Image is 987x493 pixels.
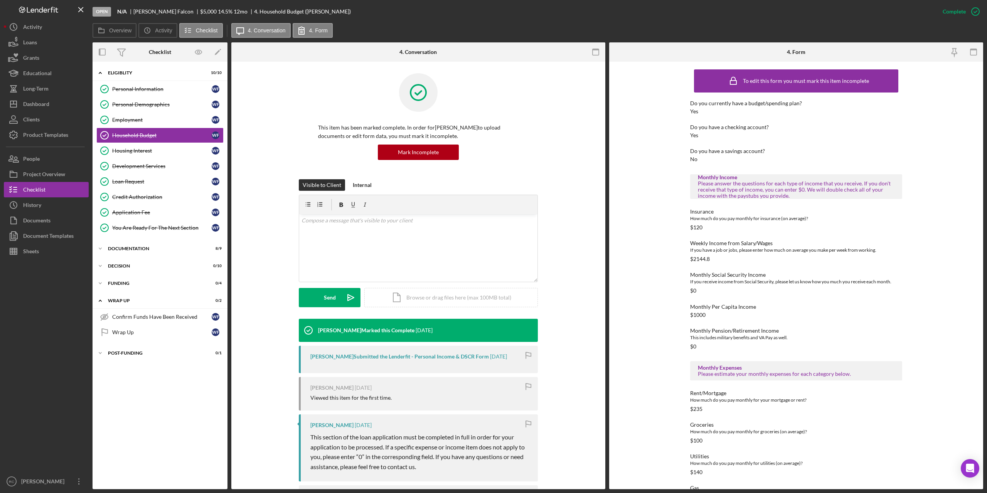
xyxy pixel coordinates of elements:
button: Grants [4,50,89,66]
a: Household BudgetWF [96,128,224,143]
label: Activity [155,27,172,34]
div: Confirm Funds Have Been Received [112,314,212,320]
span: $5,000 [200,8,217,15]
a: Loans [4,35,89,50]
div: How much do you pay monthly for groceries (on average)? [690,428,902,436]
label: 4. Form [309,27,328,34]
div: Document Templates [23,228,74,246]
div: Funding [108,281,202,286]
div: W F [212,116,219,124]
div: W F [212,209,219,216]
div: 10 / 10 [208,71,222,75]
label: Checklist [196,27,218,34]
div: Grants [23,50,39,67]
a: Long-Term [4,81,89,96]
time: 2025-09-29 16:52 [416,327,433,333]
button: Visible to Client [299,179,345,191]
div: Decision [108,264,202,268]
div: $100 [690,437,702,444]
div: [PERSON_NAME] Marked this Complete [318,327,414,333]
button: RC[PERSON_NAME] [4,474,89,489]
a: Product Templates [4,127,89,143]
time: 2025-09-02 21:24 [355,422,372,428]
div: If you receive income from Social Security, please let us know how you much you receive each month. [690,278,902,286]
div: Monthly Expenses [698,365,894,371]
button: Activity [138,23,177,38]
div: 4. Household Budget ([PERSON_NAME]) [254,8,351,15]
a: Document Templates [4,228,89,244]
div: Sheets [23,244,39,261]
div: W F [212,147,219,155]
div: $120 [690,224,702,231]
div: Insurance [690,209,902,215]
div: Monthly Per Capita Income [690,304,902,310]
div: Documents [23,213,51,230]
button: Send [299,288,360,307]
div: How much do you pay monthly for utilities (on average)? [690,459,902,467]
div: 0 / 1 [208,351,222,355]
a: Confirm Funds Have Been ReceivedWF [96,309,224,325]
a: Credit AuthorizationWF [96,189,224,205]
button: 4. Form [293,23,333,38]
div: Mark Incomplete [398,145,439,160]
div: Open Intercom Messenger [961,459,979,478]
button: Clients [4,112,89,127]
div: Do you currently have a budget/spending plan? [690,100,902,106]
div: Clients [23,112,40,129]
button: Mark Incomplete [378,145,459,160]
div: Utilities [690,453,902,459]
div: To edit this form you must mark this item incomplete [743,78,869,84]
a: Wrap UpWF [96,325,224,340]
button: People [4,151,89,167]
div: Wrap up [108,298,202,303]
button: Educational [4,66,89,81]
button: Documents [4,213,89,228]
div: Wrap Up [112,329,212,335]
div: Open [93,7,111,17]
div: Household Budget [112,132,212,138]
div: Product Templates [23,127,68,145]
div: $235 [690,406,702,412]
span: This section of the loan application must be completed in full in order for your application to b... [310,433,526,470]
div: Monthly Social Security Income [690,272,902,278]
div: Monthly Pension/Retirement Income [690,328,902,334]
div: Please estimate your monthly expenses for each category below. [698,371,894,377]
button: Overview [93,23,136,38]
div: Do you have a savings account? [690,148,902,154]
text: RC [9,480,14,484]
div: 0 / 2 [208,298,222,303]
div: W F [212,131,219,139]
div: Personal Information [112,86,212,92]
div: 8 / 9 [208,246,222,251]
div: [PERSON_NAME] Submitted the Lenderfit - Personal Income & DSCR Form [310,353,489,360]
b: N/A [117,8,127,15]
a: Development ServicesWF [96,158,224,174]
button: Checklist [179,23,223,38]
div: Development Services [112,163,212,169]
div: Checklist [23,182,45,199]
div: $0 [690,343,696,350]
div: Rent/Mortgage [690,390,902,396]
label: 4. Conversation [248,27,286,34]
time: 2025-09-29 15:02 [490,353,507,360]
a: Application FeeWF [96,205,224,220]
button: Dashboard [4,96,89,112]
div: 4. Form [787,49,805,55]
div: W F [212,224,219,232]
div: Viewed this item for the first time. [310,395,392,401]
button: Sheets [4,244,89,259]
div: Loans [23,35,37,52]
div: 0 / 4 [208,281,222,286]
a: EmploymentWF [96,112,224,128]
div: W F [212,328,219,336]
div: History [23,197,41,215]
button: History [4,197,89,213]
div: Visible to Client [303,179,341,191]
button: Activity [4,19,89,35]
